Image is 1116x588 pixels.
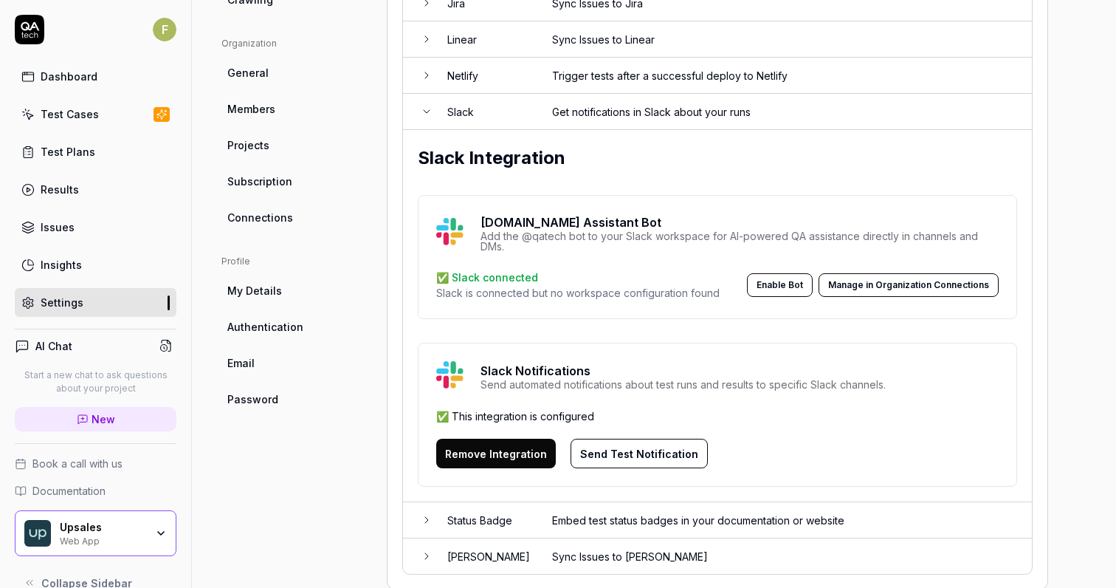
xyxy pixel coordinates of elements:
a: Members [221,95,363,123]
span: Connections [227,210,293,225]
p: [DOMAIN_NAME] Assistant Bot [480,213,999,231]
div: Web App [60,534,145,546]
a: Connections [221,204,363,231]
a: Subscription [221,168,363,195]
a: New [15,407,176,431]
div: Add the @qatech bot to your Slack workspace for AI-powered QA assistance directly in channels and... [480,231,999,252]
div: Issues [41,219,75,235]
img: Upsales Logo [24,520,51,547]
div: Settings [41,295,83,310]
div: Insights [41,257,82,273]
a: Results [15,175,176,204]
span: Password [227,392,278,407]
p: ✅ Slack connected [436,270,720,285]
a: Authentication [221,313,363,341]
a: Insights [15,250,176,279]
td: Sync Issues to [PERSON_NAME] [537,539,1032,574]
span: F [153,18,176,41]
a: Issues [15,213,176,242]
td: [PERSON_NAME] [433,539,537,574]
a: My Details [221,277,363,304]
div: Upsales [60,521,145,534]
div: Profile [221,255,363,268]
button: Enable Bot [747,273,813,297]
div: Results [41,182,79,197]
a: Projects [221,131,363,159]
button: Remove Integration [436,439,556,468]
span: My Details [227,283,282,298]
a: Test Plans [15,137,176,166]
td: Embed test status badges in your documentation or website [537,502,1032,539]
img: Hackoffice [436,361,466,391]
button: F [153,15,176,44]
a: General [221,59,363,86]
span: Email [227,355,255,371]
div: Test Cases [41,106,99,122]
a: Test Cases [15,100,176,129]
p: Start a new chat to ask questions about your project [15,369,176,395]
span: Members [227,101,275,117]
button: Upsales LogoUpsalesWeb App [15,510,176,556]
a: Email [221,349,363,377]
button: Send Test Notification [571,439,708,468]
p: Slack Notifications [480,362,886,380]
h4: AI Chat [35,338,72,354]
div: ✅ This integration is configured [436,408,999,424]
td: Status Badge [433,502,537,539]
td: Linear [433,21,537,58]
span: Documentation [32,483,106,499]
span: New [92,411,115,427]
a: Dashboard [15,62,176,91]
a: Book a call with us [15,456,176,471]
span: General [227,65,269,81]
div: Test Plans [41,144,95,160]
div: Organization [221,37,363,50]
td: Trigger tests after a successful deploy to Netlify [537,58,1032,94]
span: Book a call with us [32,456,123,471]
span: Authentication [227,319,303,335]
p: Slack is connected but no workspace configuration found [436,285,720,301]
td: Netlify [433,58,537,94]
div: Dashboard [41,69,97,84]
td: Slack [433,94,537,130]
span: Projects [227,137,269,153]
button: Manage in Organization Connections [819,273,999,297]
img: Hackoffice [436,218,466,247]
div: Send automated notifications about test runs and results to specific Slack channels. [480,380,886,390]
td: Get notifications in Slack about your runs [537,94,1032,130]
td: Sync Issues to Linear [537,21,1032,58]
a: Settings [15,288,176,317]
h2: Slack Integration [418,145,1017,171]
a: Documentation [15,483,176,499]
a: Password [221,386,363,413]
span: Subscription [227,174,292,189]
